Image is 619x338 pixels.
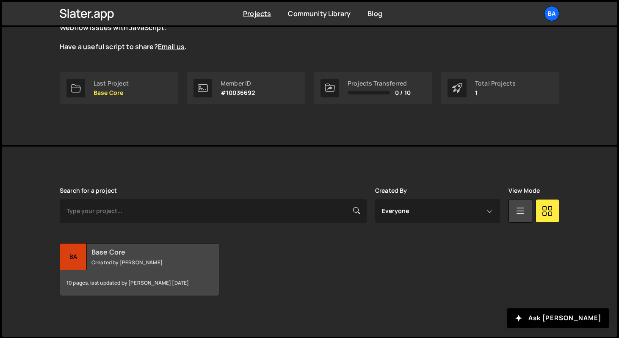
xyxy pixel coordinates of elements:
a: Projects [243,9,271,18]
span: 0 / 10 [395,89,411,96]
label: Created By [375,187,407,194]
div: 10 pages, last updated by [PERSON_NAME] [DATE] [60,270,219,296]
a: Last Project Base Core [60,72,178,104]
small: Created by [PERSON_NAME] [91,259,193,266]
label: View Mode [508,187,540,194]
label: Search for a project [60,187,117,194]
div: Total Projects [475,80,516,87]
a: Community Library [288,9,351,18]
h2: Base Core [91,247,193,257]
a: Ba Base Core Created by [PERSON_NAME] 10 pages, last updated by [PERSON_NAME] [DATE] [60,243,219,296]
div: Member ID [221,80,255,87]
p: Base Core [94,89,129,96]
a: Blog [368,9,382,18]
div: Ba [60,244,87,270]
div: Last Project [94,80,129,87]
div: Projects Transferred [348,80,411,87]
p: #10036692 [221,89,255,96]
p: 1 [475,89,516,96]
input: Type your project... [60,199,367,223]
a: Ba [544,6,559,21]
button: Ask [PERSON_NAME] [507,308,609,328]
a: Email us [158,42,185,51]
p: The is live and growing. Explore the curated scripts to solve common Webflow issues with JavaScri... [60,14,365,52]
